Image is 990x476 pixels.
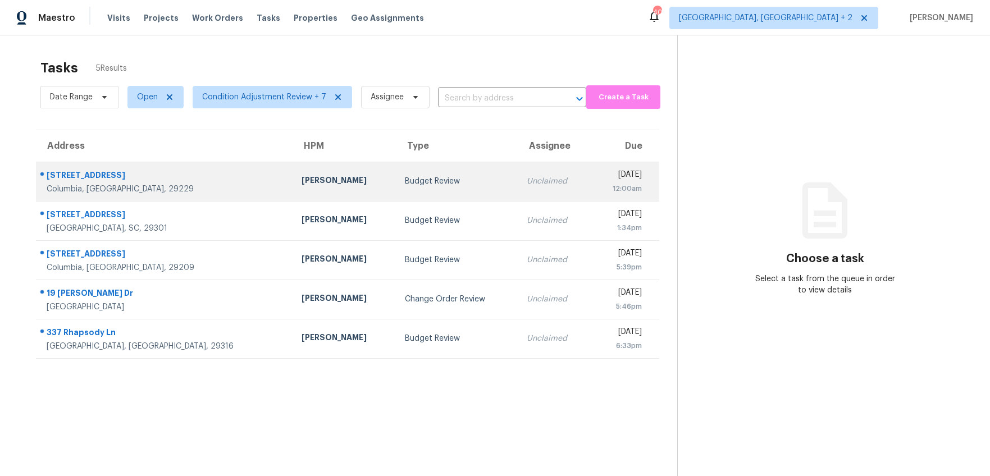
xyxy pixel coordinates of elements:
span: Visits [107,12,130,24]
div: Unclaimed [527,333,581,344]
div: [DATE] [599,287,642,301]
th: HPM [293,130,396,162]
div: [PERSON_NAME] [302,292,387,306]
div: 40 [653,7,661,18]
div: [GEOGRAPHIC_DATA] [47,301,284,313]
th: Assignee [518,130,590,162]
span: Projects [144,12,179,24]
div: 6:33pm [599,340,642,351]
div: 19 [PERSON_NAME] Dr [47,287,284,301]
span: Create a Task [592,91,655,104]
div: [PERSON_NAME] [302,175,387,189]
span: Open [137,91,158,103]
button: Create a Task [586,85,660,109]
div: Select a task from the queue in order to view details [751,273,898,296]
div: [DATE] [599,169,642,183]
div: Budget Review [405,254,509,266]
div: 337 Rhapsody Ln [47,327,284,341]
span: Tasks [257,14,280,22]
div: [DATE] [599,208,642,222]
div: [GEOGRAPHIC_DATA], SC, 29301 [47,223,284,234]
h2: Tasks [40,62,78,74]
th: Type [396,130,518,162]
div: Change Order Review [405,294,509,305]
div: 5:39pm [599,262,642,273]
div: [PERSON_NAME] [302,214,387,228]
span: Work Orders [192,12,243,24]
th: Address [36,130,293,162]
div: Unclaimed [527,294,581,305]
div: [STREET_ADDRESS] [47,248,284,262]
div: [PERSON_NAME] [302,253,387,267]
div: Budget Review [405,215,509,226]
div: Budget Review [405,333,509,344]
span: Maestro [38,12,75,24]
span: Geo Assignments [351,12,424,24]
span: [PERSON_NAME] [905,12,973,24]
span: [GEOGRAPHIC_DATA], [GEOGRAPHIC_DATA] + 2 [679,12,852,24]
div: [STREET_ADDRESS] [47,209,284,223]
div: [DATE] [599,248,642,262]
div: Columbia, [GEOGRAPHIC_DATA], 29209 [47,262,284,273]
span: 5 Results [96,63,127,74]
div: Budget Review [405,176,509,187]
span: Assignee [371,91,404,103]
div: Unclaimed [527,176,581,187]
div: [DATE] [599,326,642,340]
span: Date Range [50,91,93,103]
div: Columbia, [GEOGRAPHIC_DATA], 29229 [47,184,284,195]
h3: Choose a task [786,253,864,264]
div: Unclaimed [527,254,581,266]
div: 12:00am [599,183,642,194]
div: [GEOGRAPHIC_DATA], [GEOGRAPHIC_DATA], 29316 [47,341,284,352]
div: [STREET_ADDRESS] [47,170,284,184]
div: Unclaimed [527,215,581,226]
button: Open [572,91,587,107]
div: 5:46pm [599,301,642,312]
span: Condition Adjustment Review + 7 [202,91,326,103]
input: Search by address [438,90,555,107]
th: Due [590,130,659,162]
div: 1:34pm [599,222,642,234]
span: Properties [294,12,337,24]
div: [PERSON_NAME] [302,332,387,346]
